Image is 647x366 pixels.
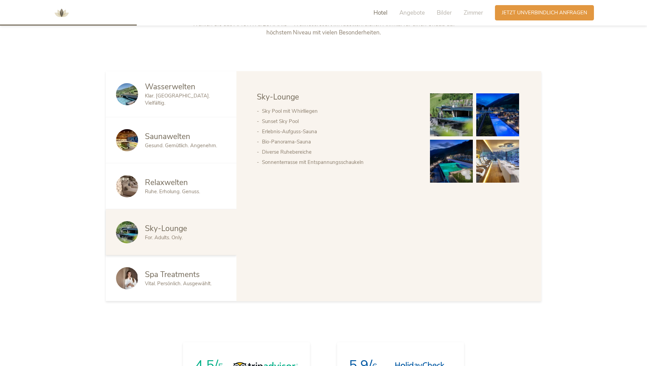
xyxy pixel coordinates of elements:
[182,20,466,37] p: Wählen Sie das AMONTI & LUNARIS – Wellnessresort im facettenreichen Ahrntal für einen Urlaub auf ...
[262,137,416,147] li: Bio-Panorama-Sauna
[145,188,200,195] span: Ruhe. Erholung. Genuss.
[502,9,587,16] span: Jetzt unverbindlich anfragen
[145,131,190,142] span: Saunawelten
[145,142,217,149] span: Gesund. Gemütlich. Angenehm.
[262,116,416,126] li: Sunset Sky Pool
[145,177,188,188] span: Relaxwelten
[145,81,195,92] span: Wasserwelten
[145,234,183,241] span: For. Adults. Only.
[262,157,416,167] li: Sonnenterrasse mit Entspannungsschaukeln
[145,223,187,234] span: Sky-Lounge
[399,9,425,17] span: Angebote
[51,10,72,15] a: AMONTI & LUNARIS Wellnessresort
[51,3,72,23] img: AMONTI & LUNARIS Wellnessresort
[145,269,200,280] span: Spa Treatments
[374,9,387,17] span: Hotel
[145,280,212,287] span: Vital. Persönlich. Ausgewählt.
[262,147,416,157] li: Diverse Ruhebereiche
[145,92,210,106] span: Klar. [GEOGRAPHIC_DATA]. Vielfältig.
[437,9,452,17] span: Bilder
[464,9,483,17] span: Zimmer
[262,126,416,137] li: Erlebnis-Aufguss-Sauna
[257,92,299,102] span: Sky-Lounge
[262,106,416,116] li: Sky Pool mit Whirlliegen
